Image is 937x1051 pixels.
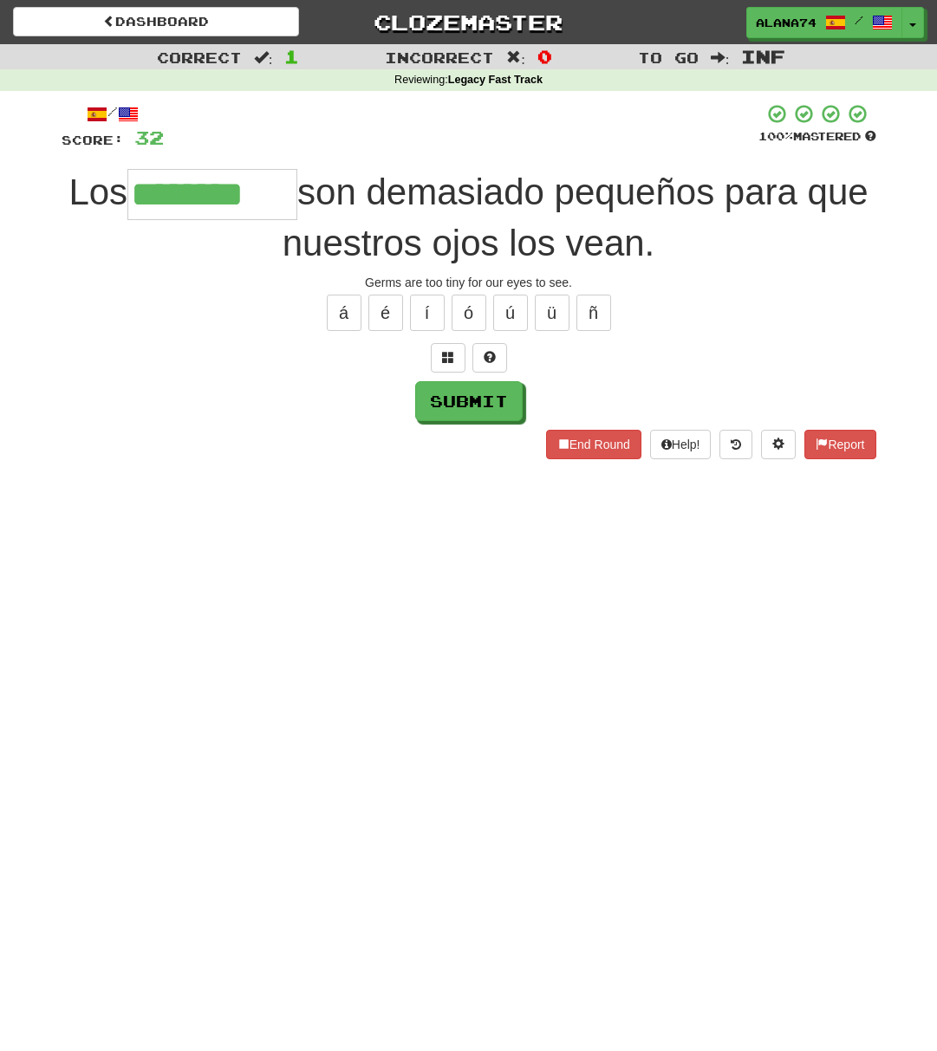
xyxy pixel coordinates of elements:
[254,50,273,65] span: :
[719,430,752,459] button: Round history (alt+y)
[431,343,465,373] button: Switch sentence to multiple choice alt+p
[746,7,902,38] a: Alana74 /
[576,295,611,331] button: ñ
[283,172,869,263] span: son demasiado pequeños para que nuestros ojos los vean.
[448,74,543,86] strong: Legacy Fast Track
[638,49,699,66] span: To go
[472,343,507,373] button: Single letter hint - you only get 1 per sentence and score half the points! alt+h
[327,295,361,331] button: á
[537,46,552,67] span: 0
[68,172,127,212] span: Los
[325,7,611,37] a: Clozemaster
[804,430,875,459] button: Report
[134,127,164,148] span: 32
[758,129,793,143] span: 100 %
[284,46,299,67] span: 1
[62,274,876,291] div: Germs are too tiny for our eyes to see.
[13,7,299,36] a: Dashboard
[741,46,785,67] span: Inf
[493,295,528,331] button: ú
[157,49,242,66] span: Correct
[756,15,817,30] span: Alana74
[855,14,863,26] span: /
[546,430,641,459] button: End Round
[650,430,712,459] button: Help!
[368,295,403,331] button: é
[410,295,445,331] button: í
[535,295,569,331] button: ü
[62,133,124,147] span: Score:
[506,50,525,65] span: :
[758,129,876,145] div: Mastered
[711,50,730,65] span: :
[62,103,164,125] div: /
[452,295,486,331] button: ó
[415,381,523,421] button: Submit
[385,49,494,66] span: Incorrect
